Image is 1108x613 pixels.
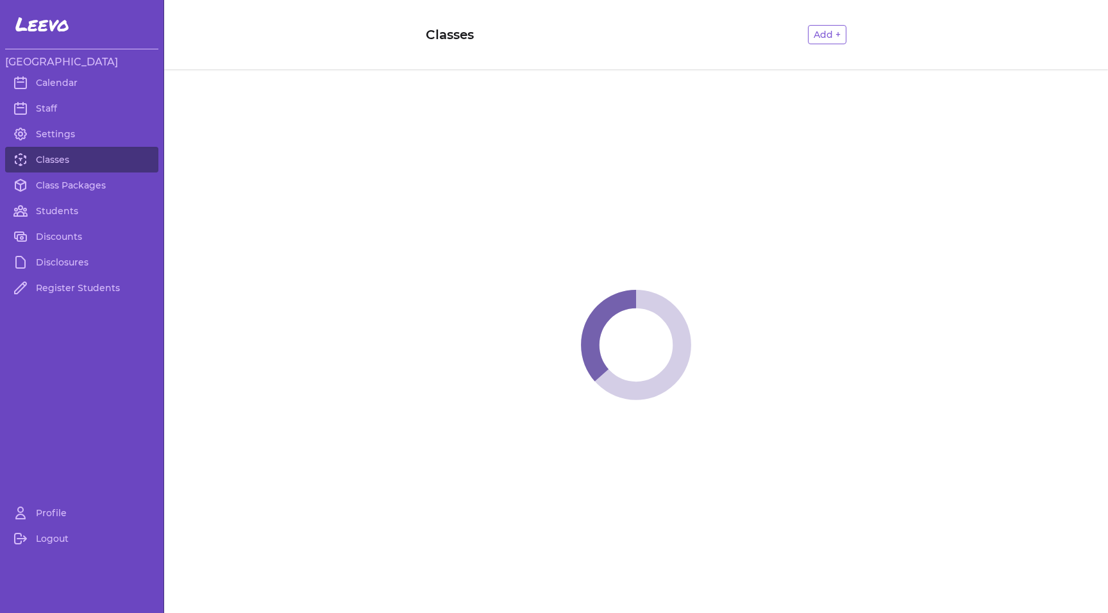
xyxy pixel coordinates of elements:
[5,500,158,526] a: Profile
[5,96,158,121] a: Staff
[5,526,158,551] a: Logout
[5,249,158,275] a: Disclosures
[5,55,158,70] h3: [GEOGRAPHIC_DATA]
[808,25,846,44] button: Add +
[5,172,158,198] a: Class Packages
[5,224,158,249] a: Discounts
[5,147,158,172] a: Classes
[5,70,158,96] a: Calendar
[15,13,69,36] span: Leevo
[5,198,158,224] a: Students
[5,121,158,147] a: Settings
[5,275,158,301] a: Register Students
